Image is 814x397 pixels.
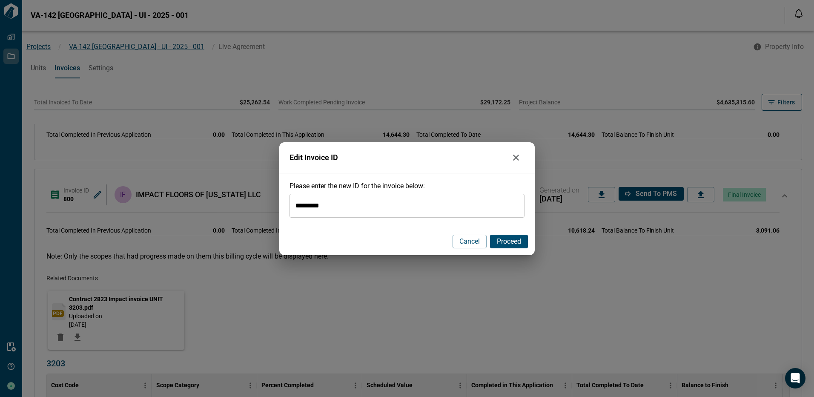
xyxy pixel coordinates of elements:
button: Cancel [453,235,487,248]
span: Edit Invoice ID [289,153,507,162]
span: Please enter the new ID for the invoice below: [289,182,425,190]
div: Open Intercom Messenger [785,368,805,388]
button: Proceed [490,235,528,248]
span: Proceed [497,237,521,246]
span: Cancel [459,237,480,246]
